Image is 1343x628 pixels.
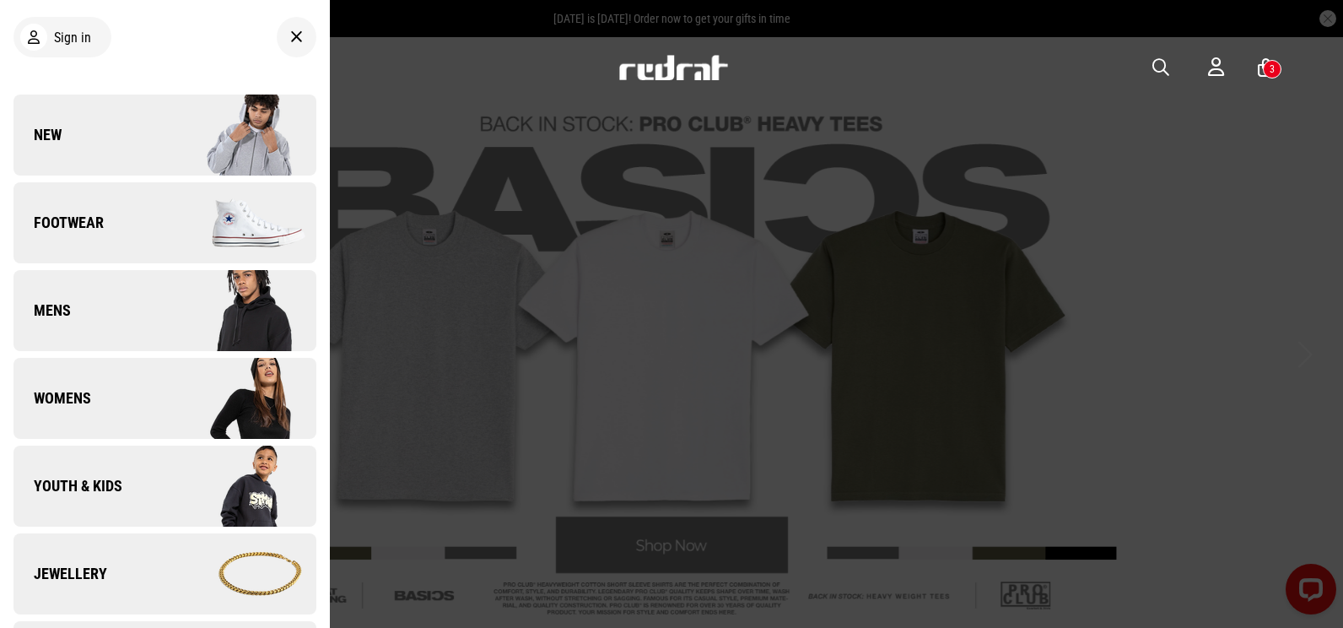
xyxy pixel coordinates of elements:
[13,270,316,351] a: Mens Company
[1258,59,1274,77] a: 3
[13,446,316,527] a: Youth & Kids Company
[13,533,316,614] a: Jewellery Company
[1270,63,1275,75] div: 3
[13,476,122,496] span: Youth & Kids
[13,182,316,263] a: Footwear Company
[165,181,316,265] img: Company
[165,93,316,177] img: Company
[165,268,316,353] img: Company
[13,564,107,584] span: Jewellery
[618,55,729,80] img: Redrat logo
[13,300,71,321] span: Mens
[54,30,91,46] span: Sign in
[13,213,104,233] span: Footwear
[13,388,91,409] span: Womens
[165,532,316,616] img: Company
[165,356,316,441] img: Company
[13,7,64,57] button: Open LiveChat chat widget
[13,358,316,439] a: Womens Company
[165,444,316,528] img: Company
[13,95,316,176] a: New Company
[13,125,62,145] span: New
